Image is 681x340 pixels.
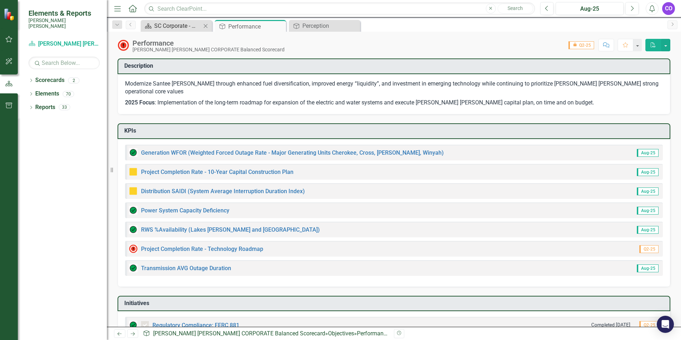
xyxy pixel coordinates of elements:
[141,226,320,233] a: RWS %Availability (Lakes [PERSON_NAME] and [GEOGRAPHIC_DATA])
[228,22,284,31] div: Performance
[129,321,137,329] img: On Target
[129,148,137,157] img: On Target
[35,76,64,84] a: Scorecards
[132,47,285,52] div: [PERSON_NAME] [PERSON_NAME] CORPORATE Balanced Scorecard
[28,40,100,48] a: [PERSON_NAME] [PERSON_NAME] CORPORATE Balanced Scorecard
[498,4,533,14] button: Search
[142,21,201,30] a: SC Corporate - Welcome to ClearPoint
[118,40,129,51] img: High Alert
[132,39,285,47] div: Performance
[152,322,239,329] a: Regulatory Compliance: FERC 881
[129,206,137,215] img: On Target
[357,330,389,337] div: Performance
[124,63,666,69] h3: Description
[125,97,663,107] p: : Implementation of the long-term roadmap for expansion of the electric and water systems and exe...
[508,5,523,11] span: Search
[125,80,663,98] p: Modernize Santee [PERSON_NAME] through enhanced fuel diversification, improved energy “liquidity”...
[59,104,70,110] div: 33
[4,8,16,21] img: ClearPoint Strategy
[591,321,630,328] small: Completed [DATE]
[63,91,74,97] div: 70
[568,41,594,49] span: Q2-25
[124,128,666,134] h3: KPIs
[141,246,263,252] a: Project Completion Rate - Technology Roadmap
[141,149,444,156] a: Generation WFOR (Weighted Forced Outage Rate - Major Generating Units Cherokee, Cross, [PERSON_NA...
[129,225,137,234] img: On Target
[129,244,137,253] img: Not Meeting Target
[125,99,155,106] strong: 2025 Focus
[637,149,659,157] span: Aug-25
[129,187,137,195] img: Caution
[637,226,659,234] span: Aug-25
[556,2,624,15] button: Aug-25
[28,9,100,17] span: Elements & Reports
[302,21,358,30] div: Perception
[639,321,659,329] span: Q2-25
[28,57,100,69] input: Search Below...
[291,21,358,30] a: Perception
[558,5,621,13] div: Aug-25
[141,188,305,195] a: Distribution SAIDI (System Average Interruption Duration Index)
[129,264,137,272] img: On Target
[637,168,659,176] span: Aug-25
[28,17,100,29] small: [PERSON_NAME] [PERSON_NAME]
[153,330,325,337] a: [PERSON_NAME] [PERSON_NAME] CORPORATE Balanced Scorecard
[144,2,535,15] input: Search ClearPoint...
[639,245,659,253] span: Q2-25
[124,300,666,306] h3: Initiatives
[141,265,231,272] a: Transmission AVG Outage Duration
[143,330,389,338] div: » »
[35,90,59,98] a: Elements
[35,103,55,112] a: Reports
[637,187,659,195] span: Aug-25
[141,207,229,214] a: Power System Capacity Deficiency
[657,316,674,333] div: Open Intercom Messenger
[637,207,659,215] span: Aug-25
[154,21,201,30] div: SC Corporate - Welcome to ClearPoint
[129,168,137,176] img: Caution
[637,264,659,272] span: Aug-25
[68,77,79,83] div: 2
[662,2,675,15] button: CO
[141,169,293,175] a: Project Completion Rate - 10-Year Capital Construction Plan
[328,330,354,337] a: Objectives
